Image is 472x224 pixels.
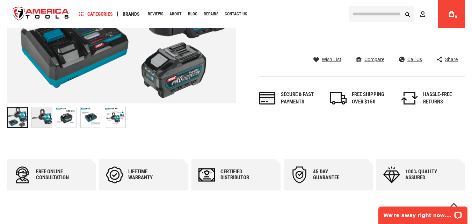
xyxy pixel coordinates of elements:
[31,103,56,131] div: Makita GWT10T 40V max XGT® Brushless Cordless 4‑Sp. High‑Torque 1" Sq. Drive D‑Handle Extended An...
[32,107,52,128] img: Makita GWT10T 40V max XGT® Brushless Cordless 4‑Sp. High‑Torque 1" Sq. Drive D‑Handle Extended An...
[7,103,31,131] div: Makita GWT10T 40V max XGT® Brushless Cordless 4‑Sp. High‑Torque 1" Sq. Drive D‑Handle Extended An...
[222,9,250,19] a: Contact Us
[225,12,247,16] span: Contact Us
[259,92,276,104] img: payments
[405,169,447,181] div: 100% quality assured
[220,169,262,181] div: Certified Distributor
[80,103,105,131] div: Makita GWT10T 40V max XGT® Brushless Cordless 4‑Sp. High‑Torque 1" Sq. Drive D‑Handle Extended An...
[313,56,341,63] a: Wish List
[79,12,113,16] span: Categories
[281,91,323,106] div: Secure & fast payments
[56,107,77,128] img: Makita GWT10T 40V max XGT® Brushless Cordless 4‑Sp. High‑Torque 1" Sq. Drive D‑Handle Extended An...
[352,91,394,106] div: FREE SHIPPING OVER $150
[148,12,163,16] span: Reviews
[166,9,185,19] a: About
[105,103,126,131] div: Makita GWT10T 40V max XGT® Brushless Cordless 4‑Sp. High‑Torque 1" Sq. Drive D‑Handle Extended An...
[330,92,347,104] img: shipping
[123,12,140,16] span: Brands
[204,12,218,16] span: Repairs
[169,12,182,16] span: About
[201,9,222,19] a: Repairs
[401,7,414,21] button: Search
[399,56,422,63] a: Call Us
[105,107,125,128] img: Makita GWT10T 40V max XGT® Brushless Cordless 4‑Sp. High‑Torque 1" Sq. Drive D‑Handle Extended An...
[119,9,143,19] a: Brands
[76,9,116,19] a: Categories
[356,56,384,63] a: Compare
[7,1,75,27] img: America Tools
[455,15,457,19] span: 0
[374,202,472,224] iframe: LiveChat chat widget
[445,57,458,62] span: Share
[401,92,418,104] img: returns
[7,1,75,27] a: store logo
[188,12,197,16] span: Blog
[185,9,201,19] a: Blog
[313,169,355,181] div: 45 day Guarantee
[364,57,384,62] span: Compare
[306,30,466,51] iframe: Secure express checkout frame
[56,103,80,131] div: Makita GWT10T 40V max XGT® Brushless Cordless 4‑Sp. High‑Torque 1" Sq. Drive D‑Handle Extended An...
[407,57,422,62] span: Call Us
[322,57,341,62] span: Wish List
[36,169,78,181] div: Free online consultation
[81,107,101,128] img: Makita GWT10T 40V max XGT® Brushless Cordless 4‑Sp. High‑Torque 1" Sq. Drive D‑Handle Extended An...
[128,169,170,181] div: Lifetime warranty
[145,9,166,19] a: Reviews
[423,91,465,106] div: HASSLE-FREE RETURNS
